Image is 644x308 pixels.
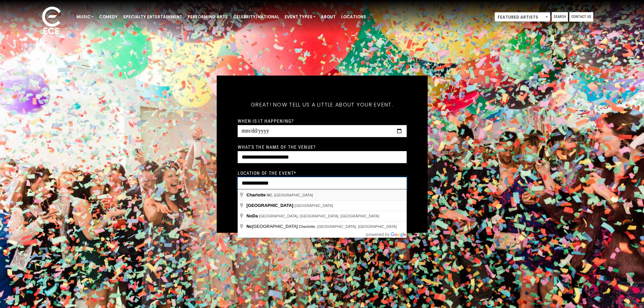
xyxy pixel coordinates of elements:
[246,224,252,229] span: Nc
[267,193,313,197] span: , [GEOGRAPHIC_DATA]
[552,12,568,22] a: Search
[185,11,231,23] a: Performing Arts
[299,224,397,229] span: , [GEOGRAPHIC_DATA], [GEOGRAPHIC_DATA]
[495,12,550,22] span: Featured Artists
[96,11,120,23] a: Comedy
[282,11,318,23] a: Event Types
[246,203,293,208] span: [GEOGRAPHIC_DATA]
[338,11,369,23] a: Locations
[120,11,185,23] a: Specialty Entertainment
[238,144,316,150] label: What's the name of the venue?
[299,224,315,229] span: Charlotte
[238,170,296,176] label: Location of the event
[34,5,68,38] img: ece_new_logo_whitev2-1.png
[294,204,333,208] span: [GEOGRAPHIC_DATA]
[238,118,294,124] label: When is it happening?
[318,11,338,23] a: About
[495,13,550,22] span: Featured Artists
[231,11,282,23] a: Celebrity/National
[238,92,407,117] h5: Great! Now tell us a little about your event.
[259,214,379,218] span: [GEOGRAPHIC_DATA], [GEOGRAPHIC_DATA], [GEOGRAPHIC_DATA]
[267,193,272,197] span: NC
[74,11,96,23] a: Music
[246,213,258,218] span: NoDa
[569,12,593,22] a: Contact Us
[246,224,299,229] span: [GEOGRAPHIC_DATA]
[246,192,266,197] span: Charlotte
